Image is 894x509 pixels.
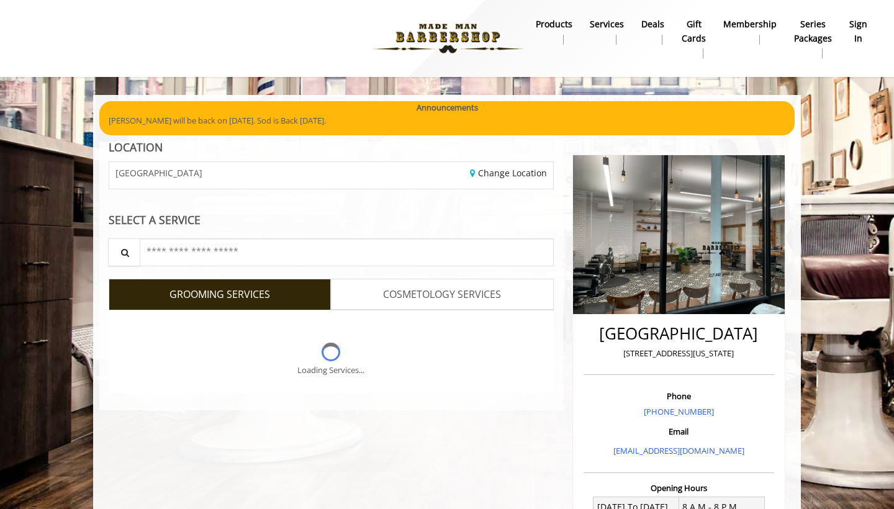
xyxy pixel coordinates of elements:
[841,16,876,48] a: sign insign in
[587,392,771,400] h3: Phone
[641,17,664,31] b: Deals
[673,16,715,61] a: Gift cardsgift cards
[723,17,777,31] b: Membership
[587,427,771,436] h3: Email
[581,16,633,48] a: ServicesServices
[109,140,163,155] b: LOCATION
[715,16,785,48] a: MembershipMembership
[109,114,785,127] p: [PERSON_NAME] will be back on [DATE]. Sod is Back [DATE].
[536,17,572,31] b: products
[527,16,581,48] a: Productsproducts
[590,17,624,31] b: Services
[584,484,774,492] h3: Opening Hours
[383,287,501,303] span: COSMETOLOGY SERVICES
[169,287,270,303] span: GROOMING SERVICES
[109,214,554,226] div: SELECT A SERVICE
[363,4,533,73] img: Made Man Barbershop logo
[794,17,832,45] b: Series packages
[644,406,714,417] a: [PHONE_NUMBER]
[682,17,706,45] b: gift cards
[785,16,841,61] a: Series packagesSeries packages
[587,347,771,360] p: [STREET_ADDRESS][US_STATE]
[633,16,673,48] a: DealsDeals
[417,101,478,114] b: Announcements
[109,310,554,393] div: Grooming services
[470,167,547,179] a: Change Location
[108,238,140,266] button: Service Search
[297,364,364,377] div: Loading Services...
[115,168,202,178] span: [GEOGRAPHIC_DATA]
[849,17,867,45] b: sign in
[587,325,771,343] h2: [GEOGRAPHIC_DATA]
[613,445,744,456] a: [EMAIL_ADDRESS][DOMAIN_NAME]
